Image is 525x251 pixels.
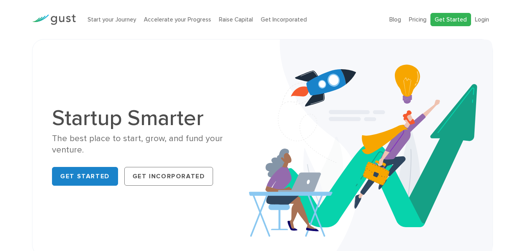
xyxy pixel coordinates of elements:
[52,107,256,129] h1: Startup Smarter
[88,16,136,23] a: Start your Journey
[475,16,489,23] a: Login
[124,167,213,186] a: Get Incorporated
[32,14,76,25] img: Gust Logo
[409,16,426,23] a: Pricing
[219,16,253,23] a: Raise Capital
[430,13,471,27] a: Get Started
[261,16,307,23] a: Get Incorporated
[52,167,118,186] a: Get Started
[52,133,256,156] div: The best place to start, grow, and fund your venture.
[389,16,401,23] a: Blog
[144,16,211,23] a: Accelerate your Progress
